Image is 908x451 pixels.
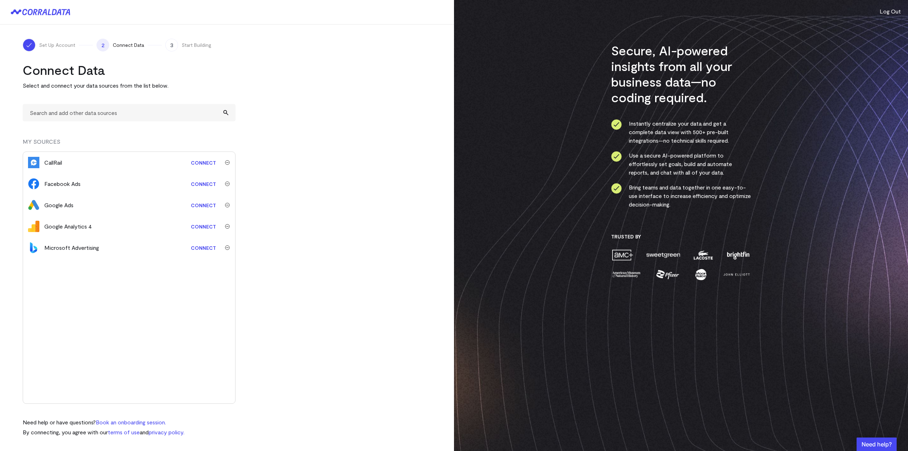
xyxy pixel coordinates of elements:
img: google_ads-c8121f33.png [28,199,39,211]
li: Instantly centralize your data and get a complete data view with 500+ pre-built integrations—no t... [611,119,751,145]
a: Book an onboarding session. [96,419,166,425]
p: Need help or have questions? [23,418,184,427]
a: Connect [187,177,220,191]
img: ico-check-circle-4b19435c.svg [611,151,622,162]
span: Connect Data [113,42,144,49]
div: Google Analytics 4 [44,222,92,231]
img: sweetgreen-1d1fb32c.png [646,249,681,261]
img: trash-40e54a27.svg [225,245,230,250]
img: facebook_ads-56946ca1.svg [28,178,39,189]
img: amnh-5afada46.png [611,268,642,281]
img: bingads-f64eff47.svg [28,242,39,253]
img: brightfin-a251e171.png [725,249,751,261]
a: privacy policy. [149,429,184,435]
img: moon-juice-c312e729.png [694,268,708,281]
p: Select and connect your data sources from the list below. [23,81,236,90]
span: 2 [96,39,109,51]
img: john-elliott-25751c40.png [722,268,751,281]
div: Microsoft Advertising [44,243,99,252]
img: trash-40e54a27.svg [225,160,230,165]
input: Search and add other data sources [23,104,236,121]
span: Set Up Account [39,42,75,49]
a: Connect [187,156,220,169]
img: ico-check-circle-4b19435c.svg [611,119,622,130]
p: By connecting, you agree with our and [23,428,184,436]
div: CallRail [44,158,62,167]
h2: Connect Data [23,62,236,78]
img: google_analytics_4-4ee20295.svg [28,221,39,232]
span: 3 [165,39,178,51]
a: Connect [187,241,220,254]
div: Google Ads [44,201,73,209]
div: MY SOURCES [23,137,236,152]
img: amc-0b11a8f1.png [611,249,634,261]
img: callrail-ed4d52ec.svg [28,157,39,168]
img: trash-40e54a27.svg [225,203,230,208]
img: ico-check-circle-4b19435c.svg [611,183,622,194]
a: Connect [187,220,220,233]
img: trash-40e54a27.svg [225,181,230,186]
img: lacoste-7a6b0538.png [693,249,714,261]
div: Facebook Ads [44,180,81,188]
a: Connect [187,199,220,212]
button: Log Out [880,7,901,16]
img: pfizer-e137f5fc.png [655,268,680,281]
h3: Trusted By [611,233,751,240]
span: Start Building [182,42,211,49]
li: Use a secure AI-powered platform to effortlessly set goals, build and automate reports, and chat ... [611,151,751,177]
a: terms of use [108,429,140,435]
li: Bring teams and data together in one easy-to-use interface to increase efficiency and optimize de... [611,183,751,209]
img: trash-40e54a27.svg [225,224,230,229]
img: ico-check-white-5ff98cb1.svg [26,42,33,49]
h3: Secure, AI-powered insights from all your business data—no coding required. [611,43,751,105]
